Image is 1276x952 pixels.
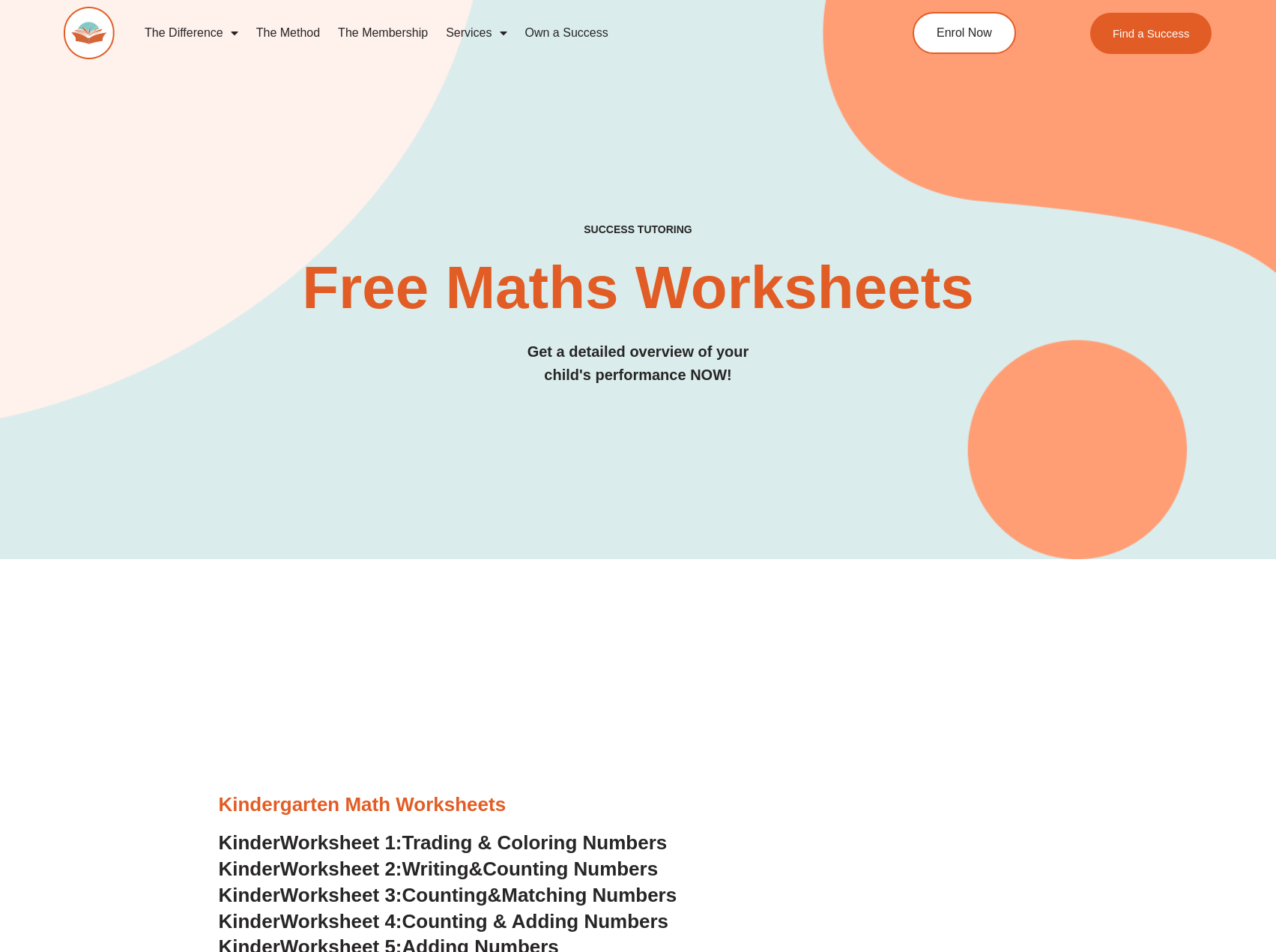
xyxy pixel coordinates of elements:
a: KinderWorksheet 4:Counting & Adding Numbers [219,910,669,933]
span: Counting & Adding Numbers [402,910,669,933]
span: Kinder [219,858,280,880]
span: Writing [402,858,469,880]
span: Trading & Coloring Numbers [402,831,668,854]
a: KinderWorksheet 2:Writing&Counting Numbers [219,858,659,880]
span: Worksheet 2: [280,858,402,880]
span: Kinder [219,831,280,854]
span: Counting Numbers [483,858,658,880]
h3: Kindergarten Math Worksheets [219,792,1058,818]
span: Kinder [219,884,280,906]
span: Worksheet 1: [280,831,402,854]
nav: Menu [136,16,847,50]
h2: Free Maths Worksheets​ [64,258,1212,318]
span: Enrol Now [937,27,992,39]
a: KinderWorksheet 1:Trading & Coloring Numbers [219,831,668,854]
span: Kinder [219,910,280,933]
a: KinderWorksheet 3:Counting&Matching Numbers [219,884,677,906]
a: The Method [247,16,329,50]
a: Services [437,16,515,50]
span: Worksheet 4: [280,910,402,933]
span: Find a Success [1113,28,1190,39]
iframe: Advertisement [219,582,1058,792]
span: Matching Numbers [501,884,677,906]
h4: SUCCESS TUTORING​ [64,223,1212,236]
span: Counting [402,884,488,906]
span: Worksheet 3: [280,884,402,906]
a: Find a Success [1090,13,1212,54]
h3: Get a detailed overview of your child's performance NOW! [64,340,1212,387]
a: Enrol Now [913,12,1016,54]
a: The Difference [136,16,247,50]
a: The Membership [329,16,437,50]
a: Own a Success [516,16,617,50]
